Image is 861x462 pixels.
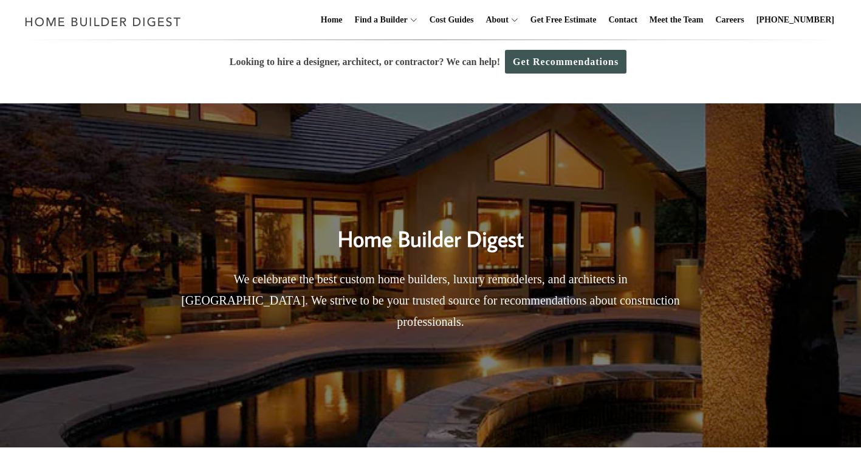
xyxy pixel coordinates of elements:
a: Careers [711,1,749,40]
a: Cost Guides [425,1,479,40]
a: Get Free Estimate [526,1,602,40]
a: Find a Builder [350,1,408,40]
a: [PHONE_NUMBER] [752,1,839,40]
a: About [481,1,508,40]
h2: Home Builder Digest [173,201,689,255]
a: Home [316,1,348,40]
a: Meet the Team [645,1,708,40]
img: Home Builder Digest [19,10,187,33]
p: We celebrate the best custom home builders, luxury remodelers, and architects in [GEOGRAPHIC_DATA... [173,269,689,333]
a: Get Recommendations [505,50,626,74]
a: Contact [603,1,642,40]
